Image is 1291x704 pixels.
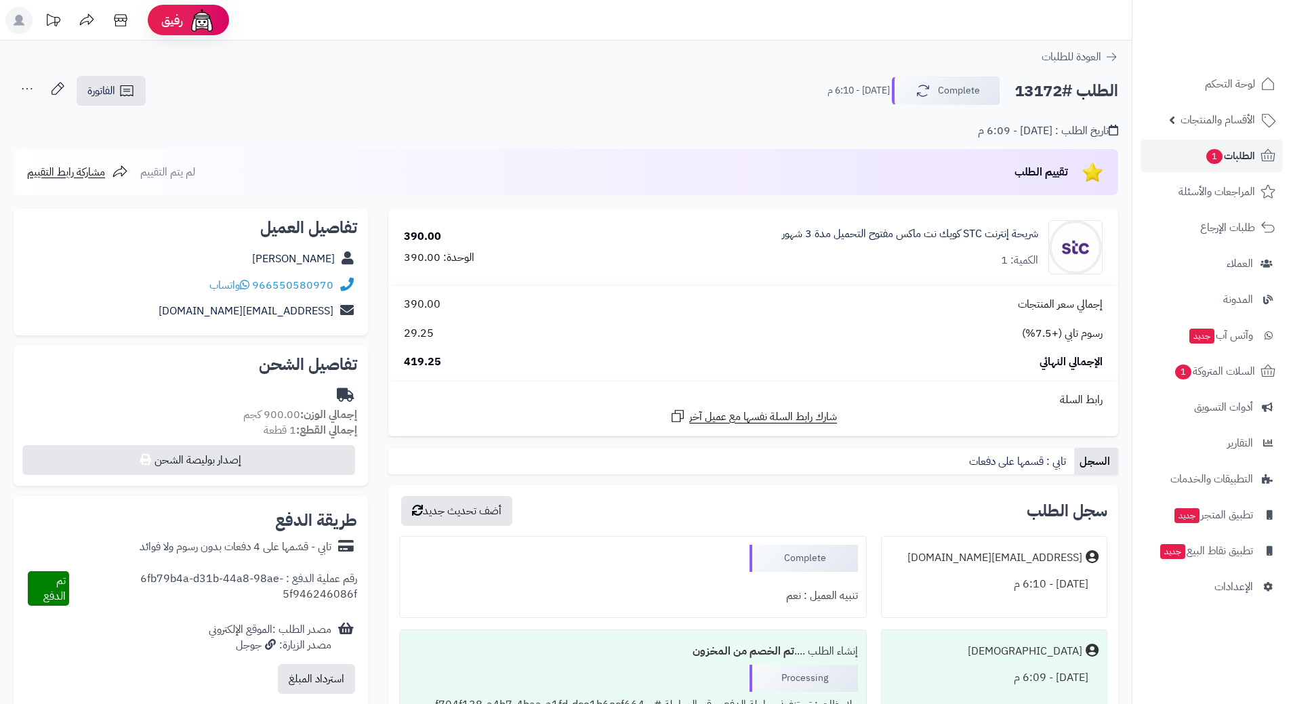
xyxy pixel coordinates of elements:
[408,638,857,665] div: إنشاء الطلب ....
[22,445,355,475] button: إصدار بوليصة الشحن
[1188,326,1253,345] span: وآتس آب
[24,356,357,373] h2: تفاصيل الشحن
[1175,365,1191,379] span: 1
[1141,68,1283,100] a: لوحة التحكم
[1074,448,1118,475] a: السجل
[1227,254,1253,273] span: العملاء
[1015,77,1118,105] h2: الطلب #13172
[1022,326,1103,341] span: رسوم تابي (+7.5%)
[1141,175,1283,208] a: المراجعات والأسئلة
[1040,354,1103,370] span: الإجمالي النهائي
[782,226,1038,242] a: شريحة إنترنت STC كويك نت ماكس مفتوح التحميل مدة 3 شهور
[296,422,357,438] strong: إجمالي القطع:
[1170,470,1253,489] span: التطبيقات والخدمات
[968,644,1082,659] div: [DEMOGRAPHIC_DATA]
[670,408,837,425] a: شارك رابط السلة نفسها مع عميل آخر
[964,448,1074,475] a: تابي : قسمها على دفعات
[394,392,1113,408] div: رابط السلة
[1200,218,1255,237] span: طلبات الإرجاع
[401,496,512,526] button: أضف تحديث جديد
[907,550,1082,566] div: [EMAIL_ADDRESS][DOMAIN_NAME]
[209,277,249,293] a: واتساب
[275,512,357,529] h2: طريقة الدفع
[1160,544,1185,559] span: جديد
[252,277,333,293] a: 966550580970
[1181,110,1255,129] span: الأقسام والمنتجات
[1141,140,1283,172] a: الطلبات1
[1227,434,1253,453] span: التقارير
[750,545,858,572] div: Complete
[278,664,355,694] button: استرداد المبلغ
[1049,220,1102,274] img: 1674765483-WhatsApp%20Image%202023-01-26%20at%2011.37.29%20PM-90x90.jpeg
[1174,508,1200,523] span: جديد
[1199,37,1278,65] img: logo-2.png
[69,571,358,606] div: رقم عملية الدفع : 6fb79b4a-d31b-44a8-98ae-5f946246086f
[87,83,115,99] span: الفاتورة
[252,251,335,267] a: [PERSON_NAME]
[1141,391,1283,423] a: أدوات التسويق
[1141,355,1283,388] a: السلات المتروكة1
[1223,290,1253,309] span: المدونة
[404,354,441,370] span: 419.25
[1042,49,1118,65] a: العودة للطلبات
[978,123,1118,139] div: تاريخ الطلب : [DATE] - 6:09 م
[827,84,890,98] small: [DATE] - 6:10 م
[1205,75,1255,94] span: لوحة التحكم
[1015,164,1068,180] span: تقييم الطلب
[689,409,837,425] span: شارك رابط السلة نفسها مع عميل آخر
[243,407,357,423] small: 900.00 كجم
[161,12,183,28] span: رفيق
[1141,463,1283,495] a: التطبيقات والخدمات
[300,407,357,423] strong: إجمالي الوزن:
[1042,49,1101,65] span: العودة للطلبات
[1018,297,1103,312] span: إجمالي سعر المنتجات
[693,643,794,659] b: تم الخصم من المخزون
[159,303,333,319] a: [EMAIL_ADDRESS][DOMAIN_NAME]
[1141,319,1283,352] a: وآتس آبجديد
[140,164,195,180] span: لم يتم التقييم
[1141,211,1283,244] a: طلبات الإرجاع
[404,297,440,312] span: 390.00
[27,164,128,180] a: مشاركة رابط التقييم
[750,665,858,692] div: Processing
[1141,283,1283,316] a: المدونة
[404,229,441,245] div: 390.00
[1141,535,1283,567] a: تطبيق نقاط البيعجديد
[890,665,1099,691] div: [DATE] - 6:09 م
[890,571,1099,598] div: [DATE] - 6:10 م
[1205,146,1255,165] span: الطلبات
[36,7,70,37] a: تحديثات المنصة
[43,573,66,604] span: تم الدفع
[1141,427,1283,459] a: التقارير
[408,583,857,609] div: تنبيه العميل : نعم
[1194,398,1253,417] span: أدوات التسويق
[188,7,216,34] img: ai-face.png
[140,539,331,555] div: تابي - قسّمها على 4 دفعات بدون رسوم ولا فوائد
[1141,499,1283,531] a: تطبيق المتجرجديد
[1001,253,1038,268] div: الكمية: 1
[1159,541,1253,560] span: تطبيق نقاط البيع
[77,76,146,106] a: الفاتورة
[1179,182,1255,201] span: المراجعات والأسئلة
[1141,247,1283,280] a: العملاء
[404,250,474,266] div: الوحدة: 390.00
[24,220,357,236] h2: تفاصيل العميل
[1214,577,1253,596] span: الإعدادات
[1027,503,1107,519] h3: سجل الطلب
[27,164,105,180] span: مشاركة رابط التقييم
[1206,149,1223,164] span: 1
[1173,505,1253,524] span: تطبيق المتجر
[404,326,434,341] span: 29.25
[1174,362,1255,381] span: السلات المتروكة
[209,622,331,653] div: مصدر الطلب :الموقع الإلكتروني
[264,422,357,438] small: 1 قطعة
[892,77,1000,105] button: Complete
[1141,571,1283,603] a: الإعدادات
[209,638,331,653] div: مصدر الزيارة: جوجل
[1189,329,1214,344] span: جديد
